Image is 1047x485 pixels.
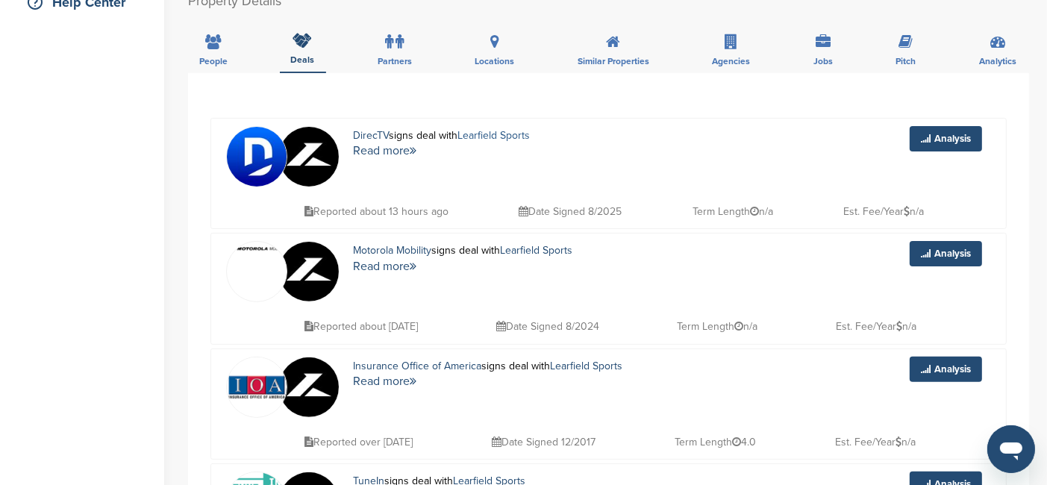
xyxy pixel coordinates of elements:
a: Analysis [910,241,982,266]
img: 0c2wmxyy 400x400 [227,127,287,187]
img: Imgres [227,357,287,417]
a: Imgres [226,357,286,418]
span: Jobs [813,57,833,66]
a: Read more [353,374,416,389]
span: Pitch [896,57,916,66]
p: Date Signed 8/2024 [496,317,599,336]
a: Learfield Sports [457,129,530,142]
p: Est. Fee/Year n/a [835,433,916,451]
p: signs deal with [353,357,705,375]
span: Locations [475,57,515,66]
p: Est. Fee/Year n/a [836,317,916,336]
a: Yitarkkj 400x400 [278,357,338,418]
p: Reported about 13 hours ago [304,202,449,221]
a: Yitarkkj 400x400 [278,241,338,302]
a: Analysis [910,126,982,151]
p: signs deal with [353,126,587,145]
p: Term Length n/a [693,202,773,221]
iframe: Button to launch messaging window [987,425,1035,473]
span: Agencies [713,57,751,66]
span: Partners [378,57,412,66]
p: signs deal with [353,241,641,260]
span: Similar Properties [578,57,649,66]
img: Yitarkkj 400x400 [279,242,339,301]
span: Deals [291,55,315,64]
p: Term Length n/a [678,317,758,336]
a: Read more [353,259,416,274]
a: Learfield Sports [500,244,572,257]
p: Date Signed 12/2017 [492,433,596,451]
p: Est. Fee/Year n/a [844,202,925,221]
a: DirecTV [353,129,389,142]
img: Yitarkkj 400x400 [279,357,339,417]
a: Analysis [910,357,982,382]
a: Insurance Office of America [353,360,481,372]
img: Yitarkkj 400x400 [279,127,339,187]
a: Yitarkkj 400x400 [278,126,338,187]
a: Motorola mobility.svg [226,241,286,302]
a: Motorola Mobility [353,244,431,257]
p: Date Signed 8/2025 [519,202,622,221]
img: Motorola mobility.svg [227,245,287,252]
span: People [199,57,228,66]
p: Reported over [DATE] [304,433,413,451]
p: Reported about [DATE] [304,317,418,336]
a: Read more [353,143,416,158]
a: 0c2wmxyy 400x400 [226,126,286,187]
a: Learfield Sports [550,360,622,372]
p: Term Length 4.0 [675,433,756,451]
span: Analytics [979,57,1016,66]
